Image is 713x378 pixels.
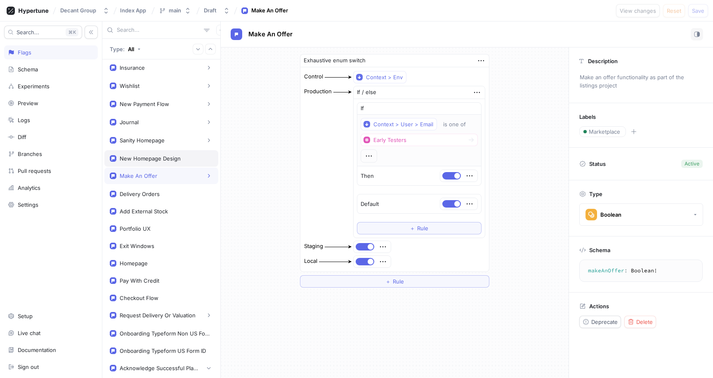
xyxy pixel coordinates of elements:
[120,155,181,162] div: New Homepage Design
[589,158,606,170] p: Status
[120,365,198,371] div: Acknowledge Successful Plaid Payment
[18,364,39,370] div: Sign out
[120,312,196,319] div: Request Delivery Or Valuation
[667,8,681,13] span: Reset
[169,7,181,14] div: main
[685,160,699,168] div: Active
[410,226,415,231] span: ＋
[107,42,144,56] button: Type: All
[156,4,194,17] button: main
[663,4,685,17] button: Reset
[60,7,96,14] div: Decant Group
[576,71,706,92] p: Make an offer functionality as part of the listings project
[304,257,317,265] div: Local
[393,279,404,284] span: Rule
[373,137,406,144] div: Early Testers
[361,200,379,208] p: Default
[57,4,113,17] button: Decant Group
[583,263,699,278] textarea: makeAnOffer: Boolean!
[417,226,428,231] span: Rule
[18,134,26,140] div: Diff
[579,203,703,226] button: Boolean
[110,46,125,52] p: Type:
[300,275,489,288] button: ＋Rule
[120,191,160,197] div: Delivery Orders
[120,330,210,337] div: Onboarding Typeform Non US Form ID
[193,44,203,54] button: Expand all
[117,26,201,34] input: Search...
[204,7,217,14] div: Draft
[443,121,466,128] div: is one of
[128,46,134,52] div: All
[579,113,596,120] p: Labels
[688,4,708,17] button: Save
[120,83,139,89] div: Wishlist
[18,66,38,73] div: Schema
[120,119,139,125] div: Journal
[18,347,56,353] div: Documentation
[120,101,169,107] div: New Payment Flow
[636,319,653,324] span: Delete
[248,31,293,38] span: Make An Offer
[373,121,433,128] div: Context > User > Email
[4,26,82,39] button: Search...K
[589,129,620,134] span: Marketplace
[120,277,159,284] div: Pay With Credit
[4,343,98,357] a: Documentation
[18,168,51,174] div: Pull requests
[120,225,151,232] div: Portfolio UX
[66,28,78,36] div: K
[18,49,31,56] div: Flags
[620,8,656,13] span: View changes
[18,100,38,106] div: Preview
[361,118,437,130] button: Context > User > Email
[205,44,216,54] button: Collapse all
[18,201,38,208] div: Settings
[304,242,323,250] div: Staging
[588,58,618,64] p: Description
[120,295,158,301] div: Checkout Flow
[439,118,478,130] button: is one of
[17,30,39,35] span: Search...
[385,279,391,284] span: ＋
[251,7,288,15] div: Make An Offer
[18,117,30,123] div: Logs
[120,64,145,71] div: Insurance
[18,184,40,191] div: Analytics
[361,134,478,146] button: Early Testers
[18,151,42,157] div: Branches
[600,211,621,218] div: Boolean
[579,126,626,137] button: Marketplace
[361,172,374,180] p: Then
[589,191,602,197] p: Type
[120,347,206,354] div: Onboarding Typeform US Form ID
[120,172,157,179] div: Make An Offer
[624,316,656,328] button: Delete
[120,7,146,13] span: Index App
[120,137,165,144] div: Sanity Homepage
[589,247,610,253] p: Schema
[120,243,154,249] div: Exit Windows
[304,87,332,96] div: Production
[18,83,50,90] div: Experiments
[357,88,376,97] div: If / else
[353,71,406,83] button: Context > Env
[18,330,40,336] div: Live chat
[357,222,482,234] button: ＋Rule
[201,4,233,17] button: Draft
[304,73,323,81] div: Control
[120,208,168,215] div: Add External Stock
[18,313,33,319] div: Setup
[361,104,364,113] p: If
[366,74,403,81] div: Context > Env
[589,303,609,309] p: Actions
[692,8,704,13] span: Save
[591,319,618,324] span: Deprecate
[616,4,660,17] button: View changes
[120,260,148,267] div: Homepage
[304,57,366,65] div: Exhaustive enum switch
[579,316,621,328] button: Deprecate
